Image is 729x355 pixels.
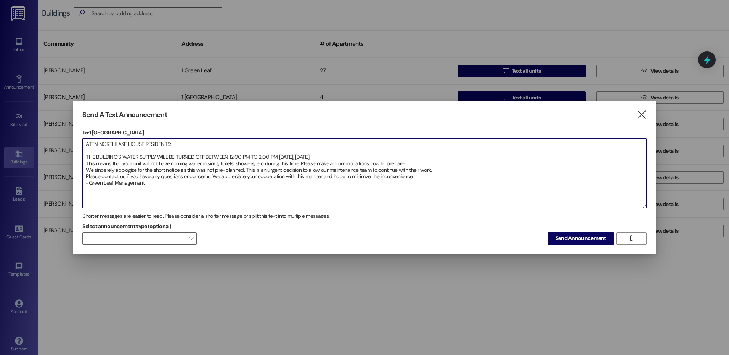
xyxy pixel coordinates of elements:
[548,232,614,245] button: Send Announcement
[82,212,647,220] div: Shorter messages are easier to read. Please consider a shorter message or split this text into mu...
[83,139,646,208] textarea: ATTN NORTHLAKE HOUSE RESIDENTS: THE BUILDING’S WATER SUPPLY WILL BE TURNED OFF BETWEEN 12:00 PM T...
[82,129,647,136] p: To: 1 [GEOGRAPHIC_DATA]
[628,235,634,241] i: 
[82,138,647,208] div: ATTN NORTHLAKE HOUSE RESIDENTS: THE BUILDING’S WATER SUPPLY WILL BE TURNED OFF BETWEEN 12:00 PM T...
[82,221,172,232] label: Select announcement type (optional)
[82,110,167,119] h3: Send A Text Announcement
[636,111,647,119] i: 
[556,234,606,242] span: Send Announcement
